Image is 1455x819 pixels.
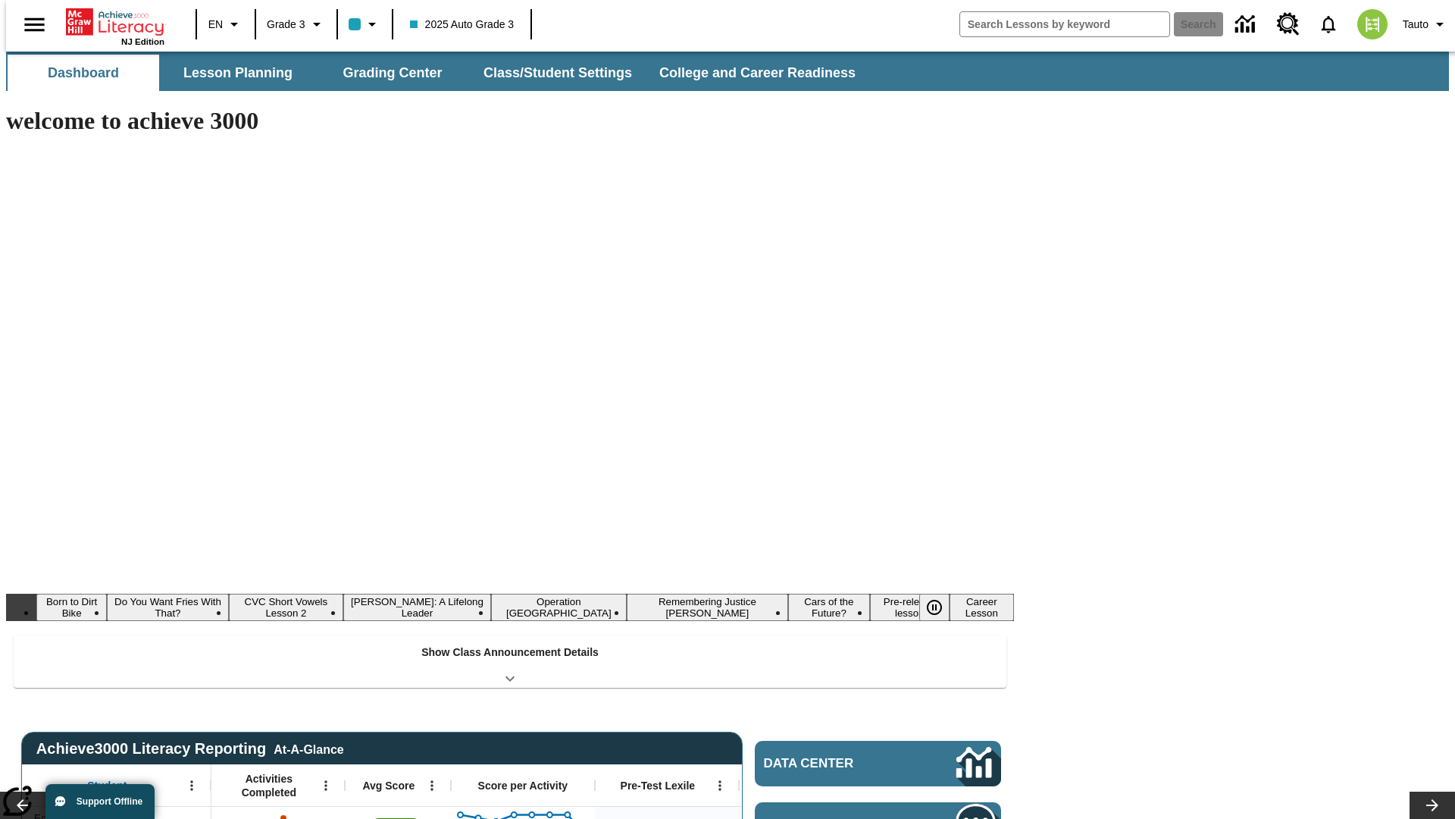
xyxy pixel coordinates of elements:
[6,55,869,91] div: SubNavbar
[755,741,1001,786] a: Data Center
[180,774,203,797] button: Open Menu
[870,594,950,621] button: Slide 8 Pre-release lesson
[1410,792,1455,819] button: Lesson carousel, Next
[764,756,906,771] span: Data Center
[12,2,57,47] button: Open side menu
[343,594,491,621] button: Slide 4 Dianne Feinstein: A Lifelong Leader
[919,594,950,621] button: Pause
[14,635,1006,688] div: Show Class Announcement Details
[8,55,159,91] button: Dashboard
[421,774,443,797] button: Open Menu
[261,11,332,38] button: Grade: Grade 3, Select a grade
[919,594,965,621] div: Pause
[36,594,107,621] button: Slide 1 Born to Dirt Bike
[1268,4,1309,45] a: Resource Center, Will open in new tab
[66,7,164,37] a: Home
[950,594,1014,621] button: Slide 9 Career Lesson
[162,55,314,91] button: Lesson Planning
[267,17,305,33] span: Grade 3
[66,5,164,46] div: Home
[1348,5,1397,44] button: Select a new avatar
[229,594,343,621] button: Slide 3 CVC Short Vowels Lesson 2
[1403,17,1428,33] span: Tauto
[219,772,319,799] span: Activities Completed
[274,740,343,757] div: At-A-Glance
[121,37,164,46] span: NJ Edition
[208,17,223,33] span: EN
[314,774,337,797] button: Open Menu
[471,55,644,91] button: Class/Student Settings
[1397,11,1455,38] button: Profile/Settings
[647,55,868,91] button: College and Career Readiness
[421,645,599,661] p: Show Class Announcement Details
[317,55,468,91] button: Grading Center
[6,52,1449,91] div: SubNavbar
[77,796,142,807] span: Support Offline
[343,11,387,38] button: Class color is light blue. Change class color
[362,779,415,792] span: Avg Score
[491,594,627,621] button: Slide 5 Operation London Bridge
[478,779,568,792] span: Score per Activity
[410,17,515,33] span: 2025 Auto Grade 3
[1309,5,1348,44] a: Notifications
[36,740,344,758] span: Achieve3000 Literacy Reporting
[960,12,1169,36] input: search field
[627,594,788,621] button: Slide 6 Remembering Justice O'Connor
[202,11,250,38] button: Language: EN, Select a language
[87,779,127,792] span: Student
[621,779,696,792] span: Pre-Test Lexile
[1226,4,1268,45] a: Data Center
[788,594,870,621] button: Slide 7 Cars of the Future?
[107,594,228,621] button: Slide 2 Do You Want Fries With That?
[1357,9,1388,39] img: avatar image
[709,774,731,797] button: Open Menu
[6,107,1014,135] h1: welcome to achieve 3000
[45,784,155,819] button: Support Offline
